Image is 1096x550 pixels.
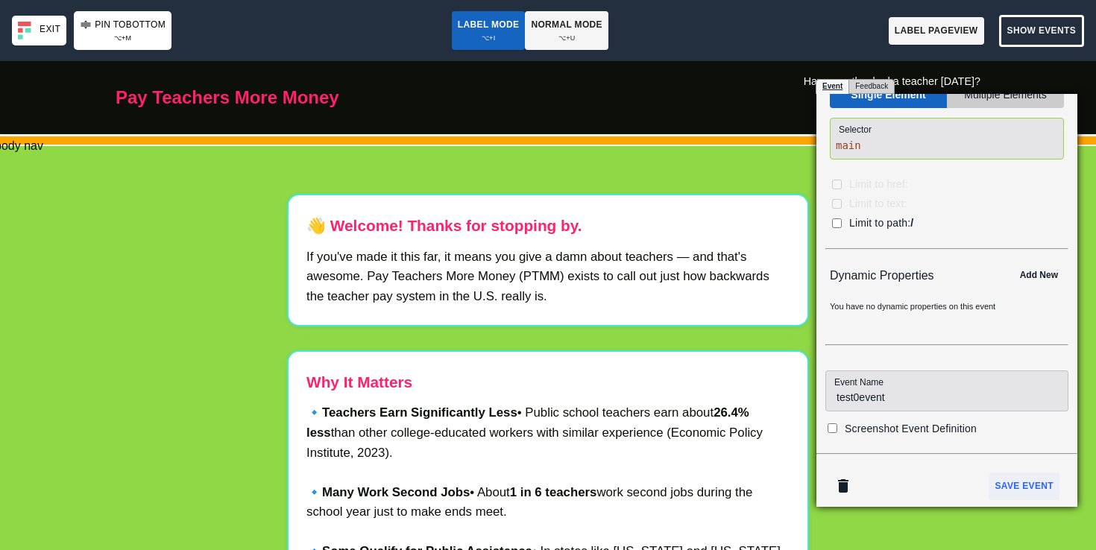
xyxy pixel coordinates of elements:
p: 🔹 • About work second jobs during the school year just to make ends meet. [306,483,790,523]
p: If you've made it this far, it means you give a damn about teachers — and that's awesome. Pay Tea... [306,247,790,308]
strong: Teachers Earn Significantly Less [322,405,517,420]
h2: 👋 Welcome! Thanks for stopping by. [306,213,790,238]
strong: Many Work Second Jobs [322,485,470,499]
span: Have you thanked a teacher [DATE]? [804,73,980,90]
a: Pay Teachers More Money [116,83,339,112]
p: 🔹 • Public school teachers earn about than other college-educated workers with similar experience... [306,403,790,464]
strong: 1 in 6 teachers [510,485,597,499]
h2: Why It Matters [306,370,790,394]
strong: 26.4% less [306,405,749,440]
